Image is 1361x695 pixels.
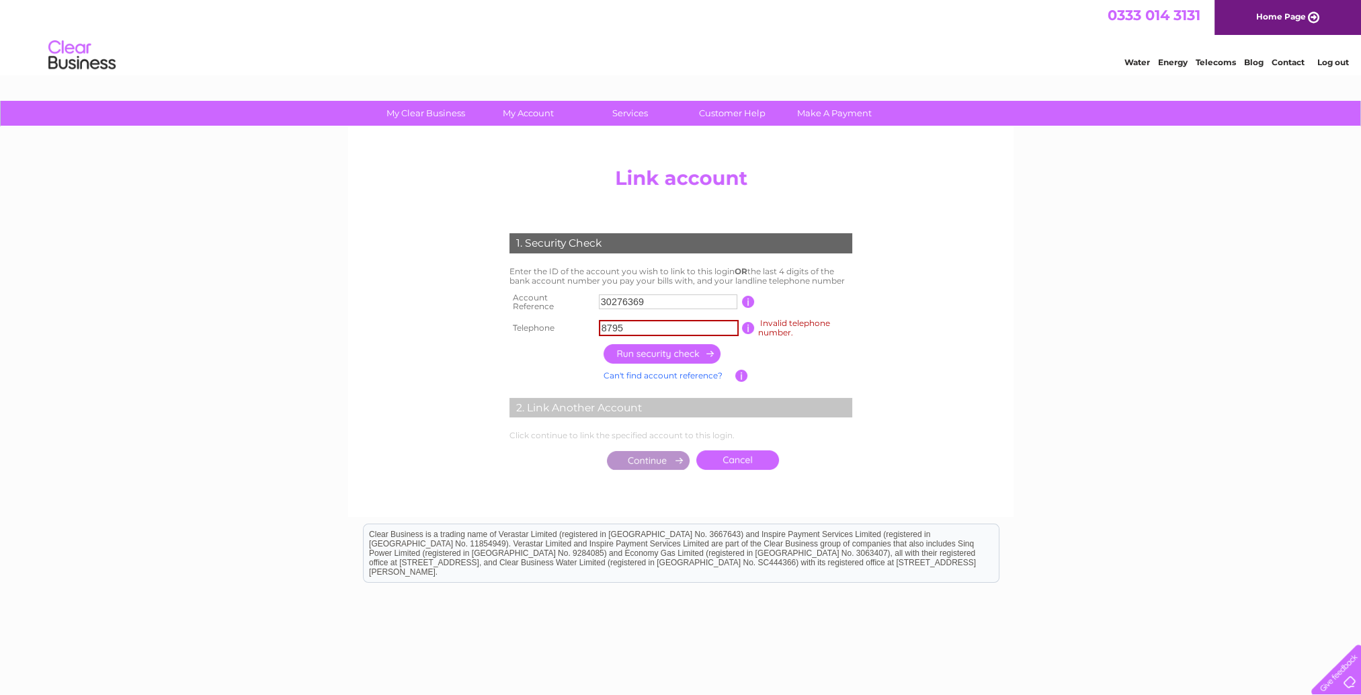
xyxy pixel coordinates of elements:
[506,315,595,341] th: Telephone
[506,263,856,289] td: Enter the ID of the account you wish to link to this login the last 4 digits of the bank account ...
[735,370,748,382] input: Information
[48,35,116,76] img: logo.png
[677,101,788,126] a: Customer Help
[735,266,747,276] b: OR
[509,398,852,418] div: 2. Link Another Account
[607,451,690,470] input: Submit
[1196,57,1236,67] a: Telecoms
[696,450,779,470] a: Cancel
[1272,57,1305,67] a: Contact
[1158,57,1188,67] a: Energy
[509,233,852,253] div: 1. Security Check
[604,370,723,380] a: Can't find account reference?
[364,7,999,65] div: Clear Business is a trading name of Verastar Limited (registered in [GEOGRAPHIC_DATA] No. 3667643...
[575,101,686,126] a: Services
[472,101,583,126] a: My Account
[370,101,481,126] a: My Clear Business
[506,427,856,444] td: Click continue to link the specified account to this login.
[1317,57,1349,67] a: Log out
[758,316,830,339] div: Invalid telephone number.
[779,101,890,126] a: Make A Payment
[506,289,595,316] th: Account Reference
[1244,57,1264,67] a: Blog
[742,322,755,334] input: Information
[742,296,755,308] input: Information
[1124,57,1150,67] a: Water
[1108,7,1200,24] a: 0333 014 3131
